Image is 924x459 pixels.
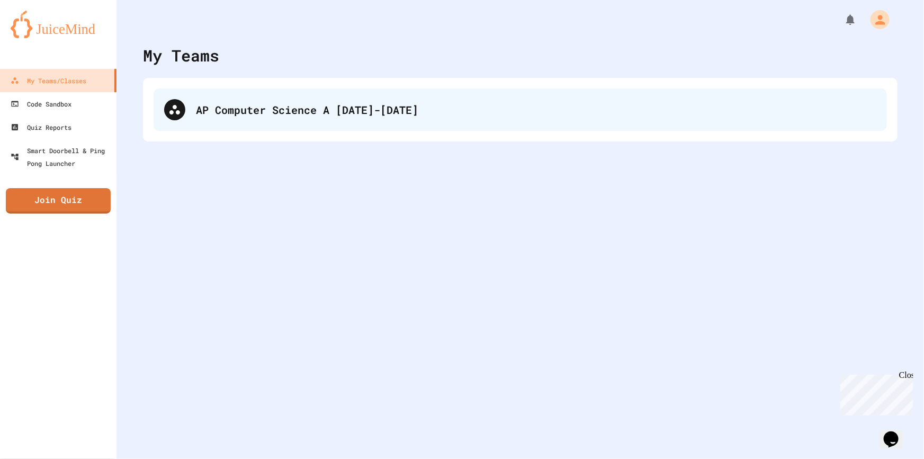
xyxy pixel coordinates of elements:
iframe: chat widget [836,370,913,416]
div: Smart Doorbell & Ping Pong Launcher [11,144,112,170]
div: Code Sandbox [11,98,71,110]
img: logo-orange.svg [11,11,106,38]
div: AP Computer Science A [DATE]-[DATE] [154,89,887,131]
div: AP Computer Science A [DATE]-[DATE] [196,102,876,118]
div: My Notifications [824,11,859,29]
div: My Account [859,7,892,32]
iframe: chat widget [880,417,913,448]
a: Join Quiz [6,188,111,214]
div: Chat with us now!Close [4,4,73,67]
div: My Teams [143,43,219,67]
div: Quiz Reports [11,121,71,134]
div: My Teams/Classes [11,74,86,87]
